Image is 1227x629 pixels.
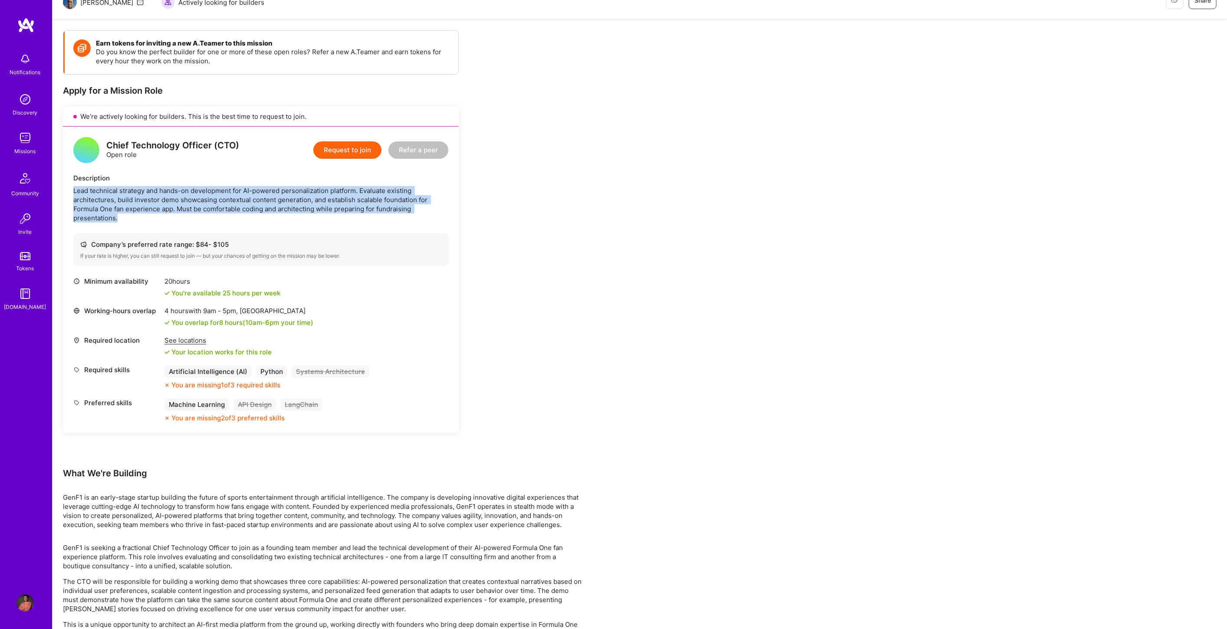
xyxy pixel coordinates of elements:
[73,278,80,285] i: icon Clock
[73,174,448,183] div: Description
[63,85,459,96] div: Apply for a Mission Role
[73,398,160,407] div: Preferred skills
[73,400,80,406] i: icon Tag
[280,398,322,411] div: LangChain
[73,336,160,345] div: Required location
[388,141,448,159] button: Refer a peer
[80,240,441,249] div: Company’s preferred rate range: $ 84 - $ 105
[292,365,369,378] div: Systems Architecture
[15,147,36,156] div: Missions
[17,17,35,33] img: logo
[96,47,450,66] p: Do you know the perfect builder for one or more of these open roles? Refer a new A.Teamer and ear...
[13,108,38,117] div: Discovery
[73,367,80,373] i: icon Tag
[256,365,287,378] div: Python
[16,264,34,273] div: Tokens
[16,129,34,147] img: teamwork
[171,318,313,327] div: You overlap for 8 hours ( your time)
[16,210,34,227] img: Invite
[14,594,36,612] a: User Avatar
[63,577,584,613] p: The CTO will be responsible for building a working demo that showcases three core capabilities: A...
[10,68,41,77] div: Notifications
[106,141,239,159] div: Open role
[16,91,34,108] img: discovery
[164,383,170,388] i: icon CloseOrange
[63,468,584,479] div: What We're Building
[234,398,276,411] div: API Design
[106,141,239,150] div: Chief Technology Officer (CTO)
[73,308,80,314] i: icon World
[245,318,279,327] span: 10am - 6pm
[164,398,229,411] div: Machine Learning
[73,39,91,57] img: Token icon
[73,186,448,223] div: Lead technical strategy and hands-on development for AI-powered personalization platform. Evaluat...
[19,227,32,236] div: Invite
[80,241,87,248] i: icon Cash
[164,365,252,378] div: Artificial Intelligence (AI)
[313,141,382,159] button: Request to join
[164,350,170,355] i: icon Check
[164,416,170,421] i: icon CloseOrange
[63,493,584,529] p: GenF1 is an early-stage startup building the future of sports entertainment through artificial in...
[20,252,30,260] img: tokens
[164,347,272,357] div: Your location works for this role
[73,306,160,315] div: Working-hours overlap
[15,168,36,189] img: Community
[164,291,170,296] i: icon Check
[73,277,160,286] div: Minimum availability
[164,320,170,325] i: icon Check
[73,365,160,374] div: Required skills
[171,413,285,423] div: You are missing 2 of 3 preferred skills
[16,285,34,302] img: guide book
[171,380,280,390] div: You are missing 1 of 3 required skills
[11,189,39,198] div: Community
[80,252,441,259] div: If your rate is higher, you can still request to join — but your chances of getting on the missio...
[63,107,459,127] div: We’re actively looking for builders. This is the best time to request to join.
[164,336,272,345] div: See locations
[16,594,34,612] img: User Avatar
[63,543,584,570] p: GenF1 is seeking a fractional Chief Technology Officer to join as a founding team member and lead...
[164,277,280,286] div: 20 hours
[96,39,450,47] h4: Earn tokens for inviting a new A.Teamer to this mission
[4,302,46,311] div: [DOMAIN_NAME]
[164,306,313,315] div: 4 hours with [GEOGRAPHIC_DATA]
[164,288,280,298] div: You're available 25 hours per week
[201,307,240,315] span: 9am - 5pm ,
[73,337,80,344] i: icon Location
[16,50,34,68] img: bell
